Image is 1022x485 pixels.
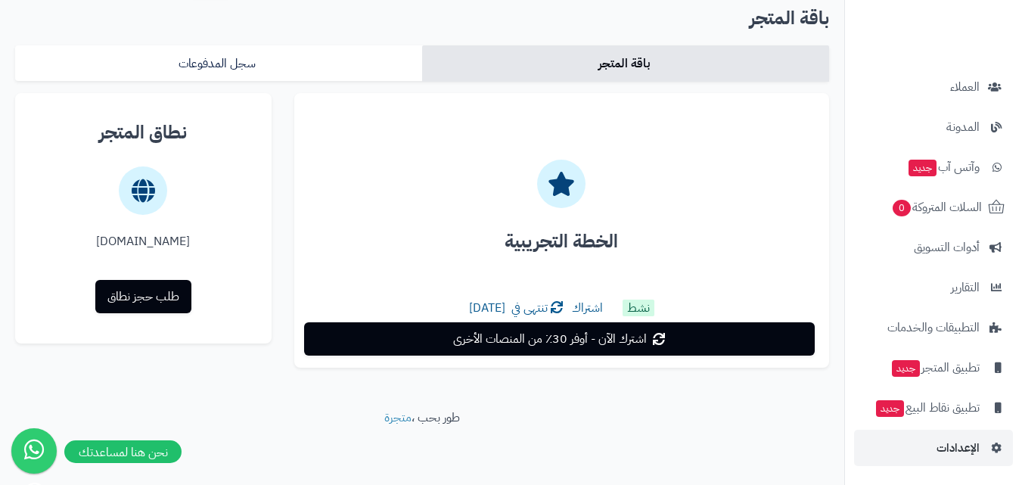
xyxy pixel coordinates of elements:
[384,409,412,427] a: متجرة
[890,357,980,378] span: تطبيق المتجر
[854,229,1013,266] a: أدوات التسويق
[893,200,911,216] span: 0
[15,3,829,34] h2: باقة المتجر
[572,299,603,317] span: اشتراك
[909,160,937,176] span: جديد
[907,157,980,178] span: وآتس آب
[854,390,1013,426] a: تطبيق نقاط البيعجديد
[854,69,1013,105] a: العملاء
[891,197,982,218] span: السلات المتروكة
[854,309,1013,346] a: التطبيقات والخدمات
[95,280,191,313] a: طلب حجز نطاق
[854,109,1013,145] a: المدونة
[950,76,980,98] span: العملاء
[876,400,904,417] span: جديد
[854,430,1013,466] a: الإعدادات
[951,277,980,298] span: التقارير
[937,437,980,459] span: الإعدادات
[946,117,980,138] span: المدونة
[854,149,1013,185] a: وآتس آبجديد
[469,299,548,317] span: تنتهى في [DATE]
[874,397,980,418] span: تطبيق نقاط البيع
[15,45,422,82] a: سجل المدفوعات
[887,317,980,338] span: التطبيقات والخدمات
[304,322,815,356] a: اشترك الآن - أوفر 30٪ من المنصات الأخرى
[854,269,1013,306] a: التقارير
[422,45,829,82] a: باقة المتجر
[914,237,980,258] span: أدوات التسويق
[453,330,647,348] span: اشترك الآن - أوفر 30٪ من المنصات الأخرى
[27,117,259,148] h4: نطاق المتجر
[892,360,920,377] span: جديد
[854,350,1013,386] a: تطبيق المتجرجديد
[27,233,259,250] div: [DOMAIN_NAME]
[854,189,1013,225] a: السلات المتروكة0
[623,300,654,316] label: نشط
[306,226,817,257] h4: الخطة التجريبية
